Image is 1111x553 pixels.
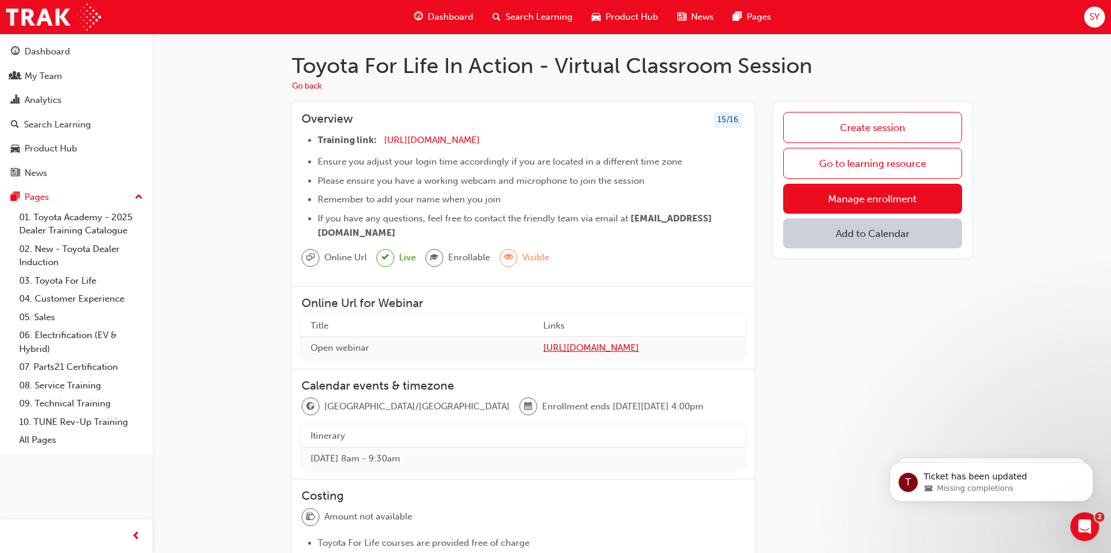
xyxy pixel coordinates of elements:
[414,10,423,25] span: guage-icon
[14,394,148,413] a: 09. Technical Training
[492,10,501,25] span: search-icon
[1095,512,1104,522] span: 2
[25,69,62,83] div: My Team
[11,71,20,82] span: people-icon
[318,213,712,238] span: [EMAIL_ADDRESS][DOMAIN_NAME]
[324,510,412,524] span: Amount not available
[524,399,532,415] span: calendar-icon
[14,326,148,358] a: 06. Electrification (EV & Hybrid)
[11,95,20,106] span: chart-icon
[302,447,745,469] td: [DATE] 8am - 9:30am
[783,184,962,214] a: Manage enrollment
[382,250,389,265] span: tick-icon
[5,38,148,186] button: DashboardMy TeamAnalyticsSearch LearningProduct HubNews
[1084,7,1105,28] button: SY
[1089,10,1100,24] span: SY
[506,10,573,24] span: Search Learning
[324,400,510,414] span: [GEOGRAPHIC_DATA]/[GEOGRAPHIC_DATA]
[14,431,148,449] a: All Pages
[592,10,601,25] span: car-icon
[14,358,148,376] a: 07. Parts21 Certification
[543,341,736,355] a: [URL][DOMAIN_NAME]
[302,489,745,503] h3: Costing
[302,296,745,310] h3: Online Url for Webinar
[318,156,682,167] span: Ensure you adjust your login time accordingly if you are located in a different time zone
[132,529,141,544] span: prev-icon
[504,250,513,266] span: eye-icon
[872,437,1111,521] iframe: Intercom notifications message
[448,251,490,265] span: Enrollable
[733,10,742,25] span: pages-icon
[5,114,148,136] a: Search Learning
[14,240,148,272] a: 02. New - Toyota Dealer Induction
[14,290,148,308] a: 04. Customer Experience
[14,376,148,395] a: 08. Service Training
[1070,512,1099,541] iframe: Intercom live chat
[318,175,644,186] span: Please ensure you have a working webcam and microphone to join the session
[302,315,534,337] th: Title
[11,144,20,154] span: car-icon
[306,509,315,525] span: money-icon
[713,112,742,128] div: 15 / 16
[430,250,439,266] span: graduationCap-icon
[691,10,714,24] span: News
[25,142,77,156] div: Product Hub
[306,250,315,266] span: sessionType_ONLINE_URL-icon
[14,413,148,432] a: 10. TUNE Rev-Up Training
[292,80,322,93] button: Go back
[723,5,781,29] a: pages-iconPages
[404,5,483,29] a: guage-iconDashboard
[522,251,549,265] span: Visible
[605,10,658,24] span: Product Hub
[5,162,148,184] a: News
[318,194,501,205] span: Remember to add your name when you join
[11,120,19,130] span: search-icon
[25,45,70,59] div: Dashboard
[292,53,972,79] h1: Toyota For Life In Action - Virtual Classroom Session
[668,5,723,29] a: news-iconNews
[783,218,962,248] button: Add to Calendar
[534,315,745,337] th: Links
[318,537,529,548] span: Toyota For Life courses are provided free of charge
[324,251,367,265] span: Online Url
[14,308,148,327] a: 05. Sales
[399,251,416,265] span: Live
[384,135,480,145] a: [URL][DOMAIN_NAME]
[6,4,101,31] img: Trak
[135,190,143,205] span: up-icon
[25,190,49,204] div: Pages
[5,41,148,63] a: Dashboard
[582,5,668,29] a: car-iconProduct Hub
[318,135,377,145] span: Training link:
[302,379,745,393] h3: Calendar events & timezone
[11,47,20,57] span: guage-icon
[783,148,962,179] a: Go to learning resource
[306,399,315,415] span: globe-icon
[5,65,148,87] a: My Team
[542,400,704,414] span: Enrollment ends [DATE][DATE] 4:00pm
[302,112,353,128] h3: Overview
[483,5,582,29] a: search-iconSearch Learning
[11,168,20,179] span: news-icon
[14,272,148,290] a: 03. Toyota For Life
[11,192,20,203] span: pages-icon
[677,10,686,25] span: news-icon
[5,138,148,160] a: Product Hub
[311,342,369,353] span: Open webinar
[24,118,91,132] div: Search Learning
[5,186,148,208] button: Pages
[302,425,745,447] th: Itinerary
[428,10,473,24] span: Dashboard
[25,93,62,107] div: Analytics
[14,208,148,240] a: 01. Toyota Academy - 2025 Dealer Training Catalogue
[783,112,962,143] a: Create session
[747,10,771,24] span: Pages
